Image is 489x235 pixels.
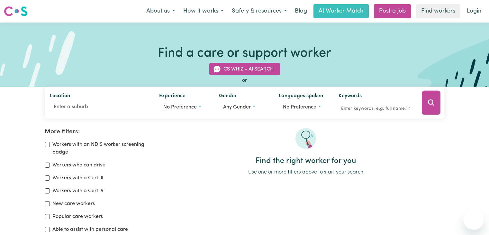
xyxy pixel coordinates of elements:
label: Workers with a Cert III [52,174,103,182]
a: Find workers [416,4,460,18]
a: Blog [291,4,311,18]
p: Use one or more filters above to start your search [167,168,444,176]
label: Popular care workers [52,213,103,221]
label: Gender [219,92,237,101]
button: Safety & resources [228,5,291,18]
label: New care workers [52,200,95,208]
a: AI Worker Match [313,4,369,18]
h2: Find the right worker for you [167,156,444,166]
a: Careseekers logo [4,4,28,19]
iframe: Button to launch messaging window [463,209,484,230]
span: No preference [283,105,316,110]
label: Location [50,92,70,101]
button: CS Whiz - AI Search [209,63,280,75]
button: Worker experience options [159,101,209,113]
button: How it works [179,5,228,18]
h1: Find a care or support worker [158,46,331,61]
button: About us [142,5,179,18]
label: Languages spoken [279,92,323,101]
a: Post a job [374,4,411,18]
img: Careseekers logo [4,5,28,17]
span: Any gender [223,105,251,110]
label: Keywords [339,92,362,101]
h2: More filters: [45,128,159,136]
label: Workers who can drive [52,161,105,169]
button: Worker language preferences [279,101,328,113]
button: Search [422,91,440,115]
label: Workers with an NDIS worker screening badge [52,141,159,156]
label: Experience [159,92,186,101]
span: No preference [163,105,197,110]
label: Able to assist with personal care [52,226,128,233]
input: Enter a suburb [50,101,149,113]
label: Workers with a Cert IV [52,187,104,195]
input: Enter keywords, e.g. full name, interests [339,104,413,114]
button: Worker gender preference [219,101,268,113]
a: Login [463,4,485,18]
div: or [45,77,445,84]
